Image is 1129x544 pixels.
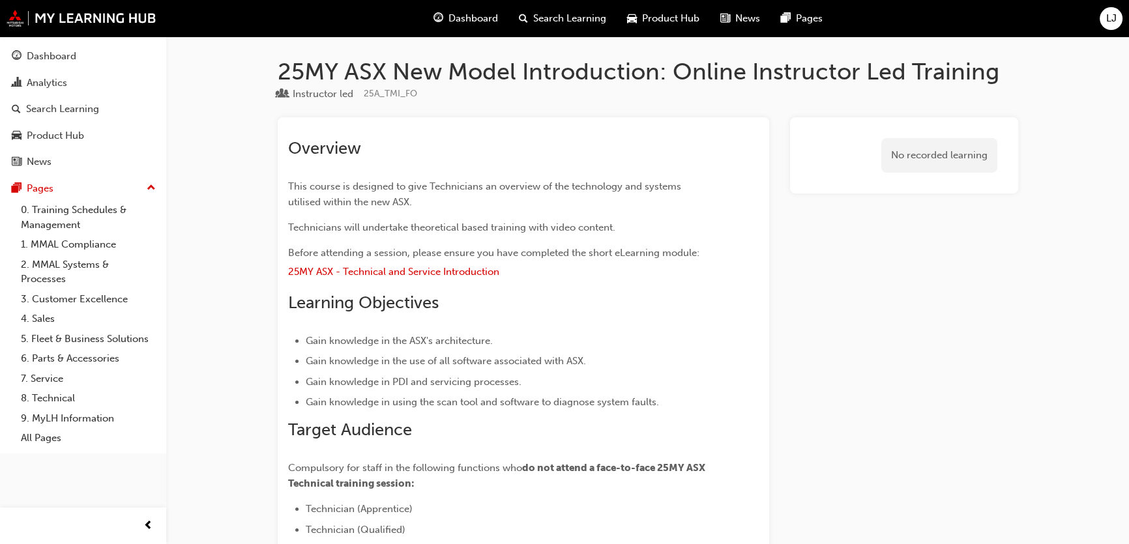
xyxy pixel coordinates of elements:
[642,11,699,26] span: Product Hub
[16,329,161,349] a: 5. Fleet & Business Solutions
[288,420,412,440] span: Target Audience
[143,518,153,534] span: prev-icon
[288,138,361,158] span: Overview
[5,97,161,121] a: Search Learning
[5,177,161,201] button: Pages
[306,396,659,408] span: Gain knowledge in using the scan tool and software to diagnose system faults.
[423,5,508,32] a: guage-iconDashboard
[720,10,730,27] span: news-icon
[16,428,161,448] a: All Pages
[27,76,67,91] div: Analytics
[433,10,443,27] span: guage-icon
[5,71,161,95] a: Analytics
[288,247,699,259] span: Before attending a session, please ensure you have completed the short eLearning module:
[448,11,498,26] span: Dashboard
[5,44,161,68] a: Dashboard
[533,11,606,26] span: Search Learning
[627,10,637,27] span: car-icon
[27,49,76,64] div: Dashboard
[12,156,22,168] span: news-icon
[16,309,161,329] a: 4. Sales
[12,78,22,89] span: chart-icon
[796,11,823,26] span: Pages
[735,11,760,26] span: News
[16,349,161,369] a: 6. Parts & Accessories
[288,462,522,474] span: Compulsory for staff in the following functions who
[27,181,53,196] div: Pages
[288,180,684,208] span: This course is designed to give Technicians an overview of the technology and systems utilised wi...
[16,408,161,429] a: 9. MyLH Information
[147,180,156,197] span: up-icon
[306,524,405,536] span: Technician (Qualified)
[16,235,161,255] a: 1. MMAL Compliance
[16,388,161,408] a: 8. Technical
[293,87,353,102] div: Instructor led
[1100,7,1122,30] button: LJ
[16,255,161,289] a: 2. MMAL Systems & Processes
[781,10,791,27] span: pages-icon
[16,289,161,309] a: 3. Customer Excellence
[288,222,615,233] span: Technicians will undertake theoretical based training with video content.
[508,5,617,32] a: search-iconSearch Learning
[881,138,997,173] div: No recorded learning
[12,183,22,195] span: pages-icon
[278,57,1018,86] h1: 25MY ASX New Model Introduction: Online Instructor Led Training
[288,266,499,278] a: 25MY ASX - Technical and Service Introduction
[617,5,710,32] a: car-iconProduct Hub
[364,88,417,99] span: Learning resource code
[306,376,521,388] span: Gain knowledge in PDI and servicing processes.
[7,10,156,27] img: mmal
[306,335,493,347] span: Gain knowledge in the ASX's architecture.
[278,86,353,102] div: Type
[27,154,51,169] div: News
[16,200,161,235] a: 0. Training Schedules & Management
[5,42,161,177] button: DashboardAnalyticsSearch LearningProduct HubNews
[519,10,528,27] span: search-icon
[12,51,22,63] span: guage-icon
[12,104,21,115] span: search-icon
[770,5,833,32] a: pages-iconPages
[278,89,287,100] span: learningResourceType_INSTRUCTOR_LED-icon
[1106,11,1117,26] span: LJ
[12,130,22,142] span: car-icon
[16,369,161,389] a: 7. Service
[26,102,99,117] div: Search Learning
[306,503,413,515] span: Technician (Apprentice)
[5,124,161,148] a: Product Hub
[288,293,439,313] span: Learning Objectives
[5,150,161,174] a: News
[27,128,84,143] div: Product Hub
[306,355,586,367] span: Gain knowledge in the use of all software associated with ASX.
[710,5,770,32] a: news-iconNews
